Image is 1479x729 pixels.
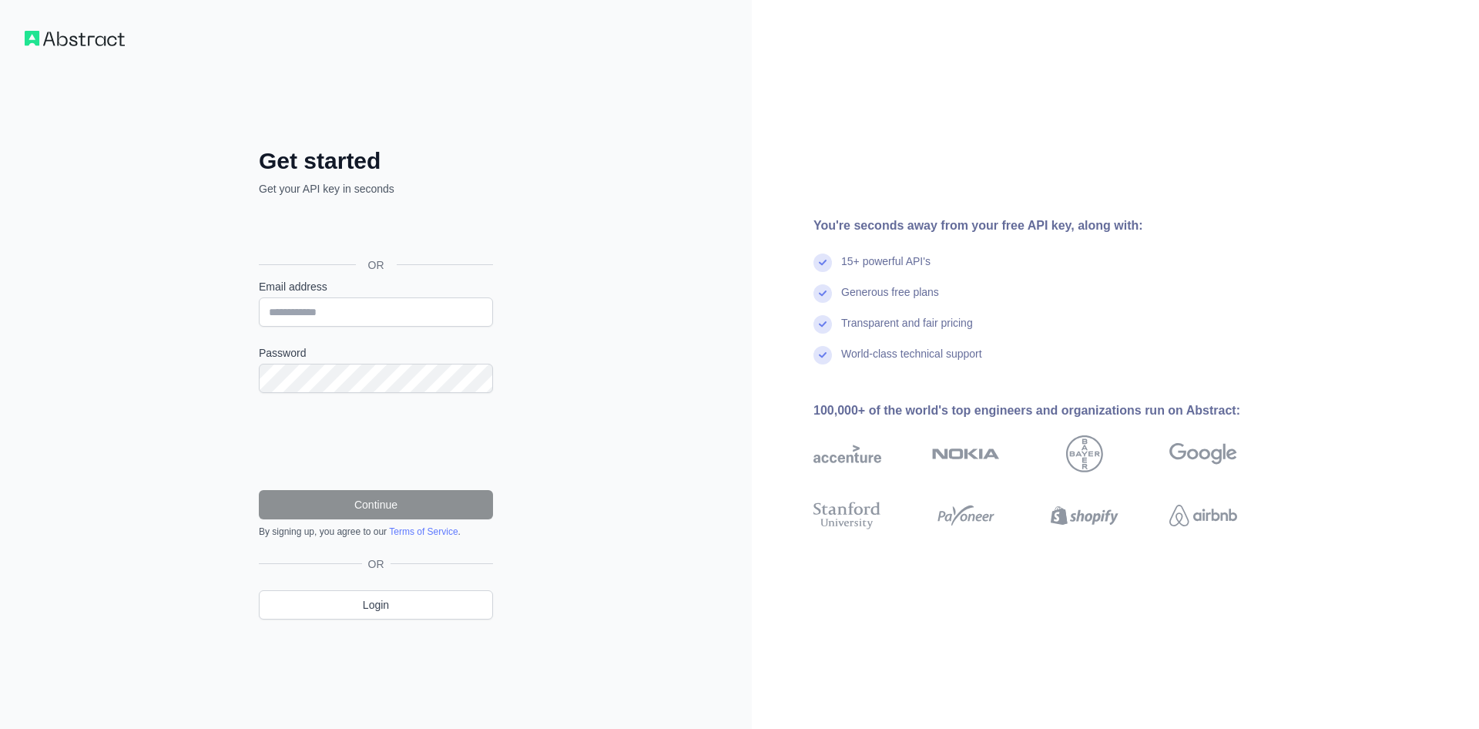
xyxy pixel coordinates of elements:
img: check mark [813,254,832,272]
img: airbnb [1169,499,1237,532]
img: nokia [932,435,1000,472]
a: Terms of Service [389,526,458,537]
div: Войти с аккаунтом Google (откроется в новой вкладке) [259,213,490,247]
iframe: Кнопка "Войти с аккаунтом Google" [251,213,498,247]
img: check mark [813,346,832,364]
h2: Get started [259,147,493,175]
img: bayer [1066,435,1103,472]
div: 100,000+ of the world's top engineers and organizations run on Abstract: [813,401,1286,420]
img: stanford university [813,499,881,532]
img: accenture [813,435,881,472]
div: Generous free plans [841,284,939,315]
img: Workflow [25,31,125,46]
img: shopify [1051,499,1118,532]
img: check mark [813,284,832,303]
iframe: reCAPTCHA [259,412,493,472]
button: Continue [259,490,493,519]
div: World-class technical support [841,346,982,377]
label: Password [259,345,493,361]
img: payoneer [932,499,1000,532]
div: Transparent and fair pricing [841,315,973,346]
p: Get your API key in seconds [259,181,493,197]
a: Login [259,590,493,620]
div: 15+ powerful API's [841,254,931,284]
span: OR [356,257,397,273]
label: Email address [259,279,493,294]
div: By signing up, you agree to our . [259,526,493,538]
span: OR [362,556,391,572]
div: You're seconds away from your free API key, along with: [813,217,1286,235]
img: check mark [813,315,832,334]
img: google [1169,435,1237,472]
